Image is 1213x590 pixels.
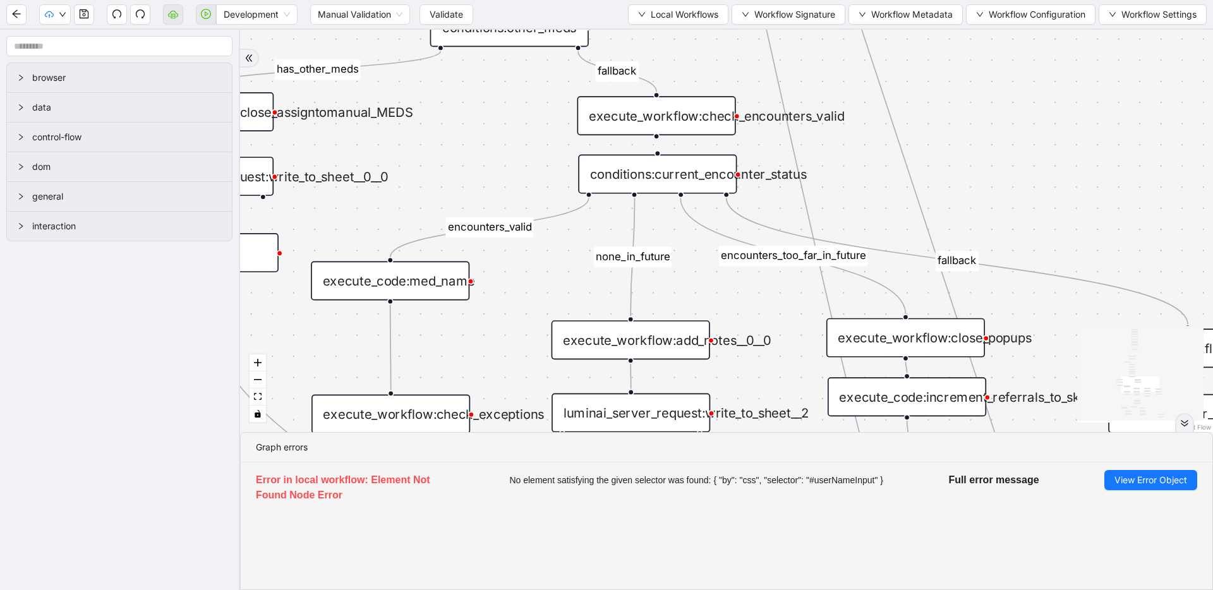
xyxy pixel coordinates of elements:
[828,377,986,416] div: execute_code:increment_referrals_to_skip_count
[32,190,222,203] span: general
[311,262,469,301] div: execute_code:med_name
[1109,11,1116,18] span: down
[7,182,232,211] div: general
[17,74,25,81] span: right
[390,304,391,390] g: Edge from execute_code:med_name to execute_workflow:check_exceptions
[430,8,589,47] div: conditions:other_meds
[250,388,266,406] button: fit view
[7,152,232,181] div: dom
[115,92,274,131] div: execute_workflow:close_assigntomanual_MEDS
[7,93,232,122] div: data
[578,155,737,194] div: conditions:current_encounter_status
[311,395,470,434] div: execute_workflow:check_exceptions
[1099,4,1207,25] button: downWorkflow Settings
[976,11,984,18] span: down
[250,371,266,388] button: zoom out
[594,198,672,316] g: Edge from conditions:current_encounter_status to execute_workflow:add_notes__0__0
[552,320,710,359] div: execute_workflow:add_notes__0__0
[32,219,222,233] span: interaction
[163,4,183,25] button: cloud-server
[195,51,441,88] g: Edge from conditions:other_meds to execute_workflow:close_assigntomanual_MEDS
[577,96,736,135] div: execute_workflow:check_encounters_valid
[45,10,54,19] span: cloud-upload
[17,104,25,111] span: right
[168,9,178,19] span: cloud-server
[224,5,290,24] span: Development
[1104,470,1197,490] button: View Error Object
[11,9,21,19] span: arrow-left
[7,212,232,241] div: interaction
[638,11,646,18] span: down
[32,160,222,174] span: dom
[250,406,266,423] button: toggle interactivity
[256,440,1197,454] div: Graph errors
[250,354,266,371] button: zoom in
[577,96,736,135] div: execute_workflow:check_encounters_validplus-circle
[318,5,402,24] span: Manual Validation
[948,473,1039,488] h5: Full error message
[79,9,89,19] span: save
[680,198,905,314] g: Edge from conditions:current_encounter_status to execute_workflow:close_popups
[120,233,279,272] div: delay:__0__0
[578,51,656,92] g: Edge from conditions:other_meds to execute_workflow:check_encounters_valid
[7,123,232,152] div: control-flow
[115,157,274,196] div: luminai_server_request:write_to_sheet__0__0
[859,11,866,18] span: down
[390,198,589,257] g: Edge from conditions:current_encounter_status to execute_code:med_name
[966,4,1095,25] button: downWorkflow Configuration
[250,212,276,238] span: plus-circle
[742,11,749,18] span: down
[32,71,222,85] span: browser
[32,100,222,114] span: data
[848,4,963,25] button: downWorkflow Metadata
[826,318,985,358] div: execute_workflow:close_popups
[907,421,908,436] g: Edge from execute_code:increment_referrals_to_skip_count to execute_code:decrement_counter
[135,9,145,19] span: redo
[130,4,150,25] button: redo
[628,4,728,25] button: downLocal Workflows
[754,8,835,21] span: Workflow Signature
[17,222,25,230] span: right
[651,8,718,21] span: Local Workflows
[552,394,710,433] div: luminai_server_request:write_to_sheet__2
[419,4,473,25] button: Validate
[1121,8,1197,21] span: Workflow Settings
[17,163,25,171] span: right
[732,4,845,25] button: downWorkflow Signature
[871,8,953,21] span: Workflow Metadata
[905,361,907,373] g: Edge from execute_workflow:close_popups to execute_code:increment_referrals_to_skip_count
[59,11,66,18] span: down
[244,54,253,63] span: double-right
[256,473,444,503] h5: Error in local workflow: Element Not Found Node Error
[74,4,94,25] button: save
[115,157,274,196] div: luminai_server_request:write_to_sheet__0__0plus-circle
[39,4,71,25] button: cloud-uploaddown
[1178,423,1211,431] a: React Flow attribution
[989,8,1085,21] span: Workflow Configuration
[1180,419,1189,428] span: double-right
[6,4,27,25] button: arrow-left
[1114,473,1187,487] span: View Error Object
[17,193,25,200] span: right
[430,8,463,21] span: Validate
[727,198,1188,324] g: Edge from conditions:current_encounter_status to execute_workflow:close_assigntomanual_encounters...
[509,473,883,487] span: No element satisfying the given selector was found: { "by": "css", "selector": "#userNameInput" }
[112,9,122,19] span: undo
[643,151,670,178] span: plus-circle
[7,63,232,92] div: browser
[17,133,25,141] span: right
[107,4,127,25] button: undo
[32,130,222,144] span: control-flow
